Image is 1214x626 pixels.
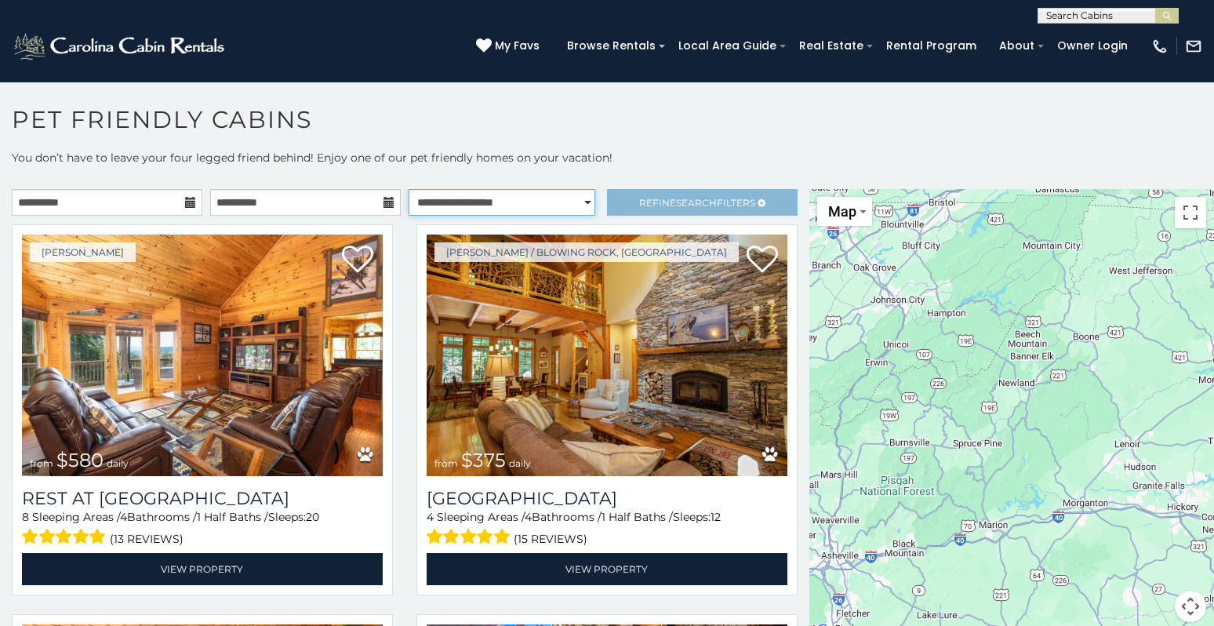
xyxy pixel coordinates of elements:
[747,244,778,277] a: Add to favorites
[12,31,229,62] img: White-1-2.png
[427,235,787,476] a: Mountain Song Lodge from $375 daily
[1175,197,1206,228] button: Toggle fullscreen view
[1175,591,1206,622] button: Map camera controls
[427,509,787,549] div: Sleeping Areas / Bathrooms / Sleeps:
[22,510,29,524] span: 8
[427,488,787,509] a: [GEOGRAPHIC_DATA]
[120,510,127,524] span: 4
[509,457,531,469] span: daily
[991,34,1042,58] a: About
[22,235,383,476] a: Rest at Mountain Crest from $580 daily
[22,488,383,509] a: Rest at [GEOGRAPHIC_DATA]
[607,189,798,216] a: RefineSearchFilters
[559,34,663,58] a: Browse Rentals
[878,34,984,58] a: Rental Program
[525,510,532,524] span: 4
[817,197,872,226] button: Change map style
[427,510,434,524] span: 4
[476,38,543,55] a: My Favs
[30,242,136,262] a: [PERSON_NAME]
[461,449,506,471] span: $375
[791,34,871,58] a: Real Estate
[110,529,184,549] span: (13 reviews)
[306,510,319,524] span: 20
[22,509,383,549] div: Sleeping Areas / Bathrooms / Sleeps:
[22,235,383,476] img: Rest at Mountain Crest
[828,203,856,220] span: Map
[639,197,755,209] span: Refine Filters
[671,34,784,58] a: Local Area Guide
[711,510,721,524] span: 12
[434,242,739,262] a: [PERSON_NAME] / Blowing Rock, [GEOGRAPHIC_DATA]
[514,529,587,549] span: (15 reviews)
[1185,38,1202,55] img: mail-regular-white.png
[56,449,104,471] span: $580
[495,38,540,54] span: My Favs
[22,488,383,509] h3: Rest at Mountain Crest
[1049,34,1136,58] a: Owner Login
[22,553,383,585] a: View Property
[602,510,673,524] span: 1 Half Baths /
[197,510,268,524] span: 1 Half Baths /
[1151,38,1169,55] img: phone-regular-white.png
[342,244,373,277] a: Add to favorites
[427,553,787,585] a: View Property
[427,488,787,509] h3: Mountain Song Lodge
[30,457,53,469] span: from
[427,235,787,476] img: Mountain Song Lodge
[676,197,717,209] span: Search
[107,457,129,469] span: daily
[434,457,458,469] span: from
